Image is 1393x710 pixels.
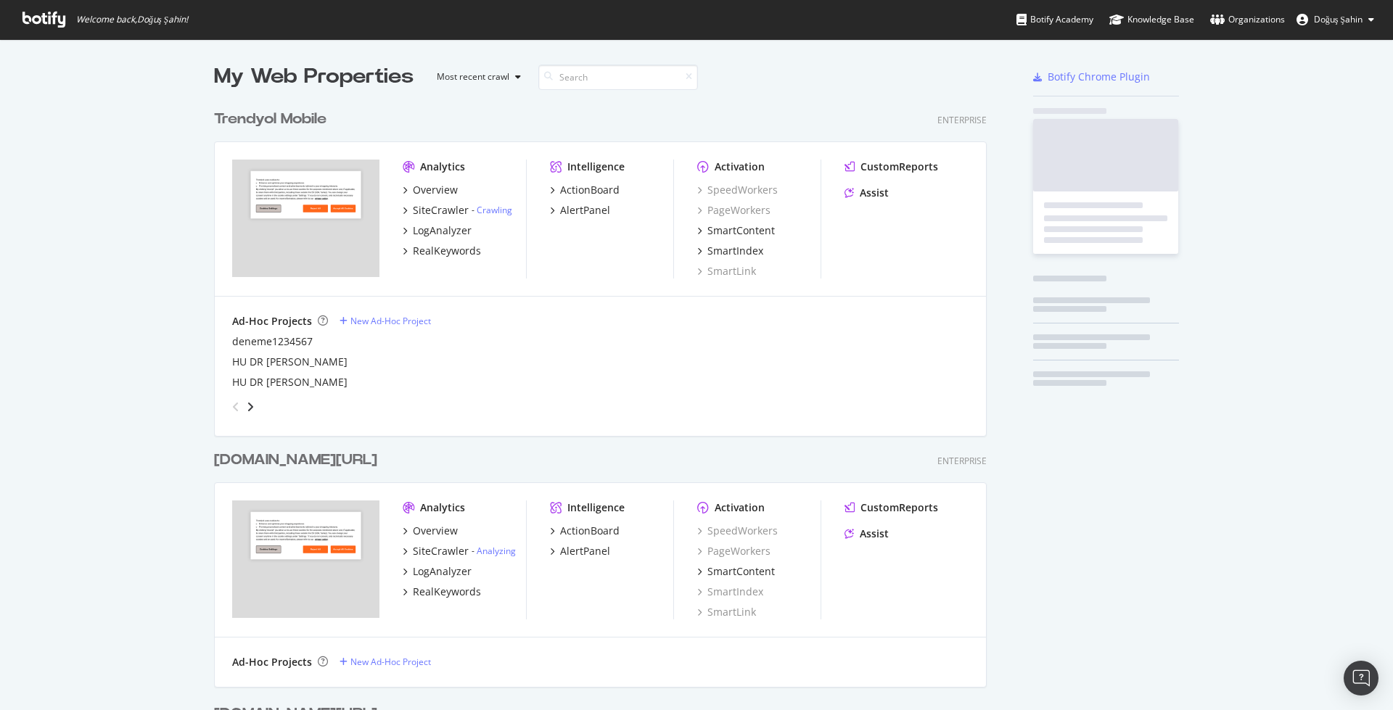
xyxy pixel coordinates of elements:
div: CustomReports [860,160,938,174]
a: HU DR [PERSON_NAME] [232,355,348,369]
div: Organizations [1210,12,1285,27]
input: Search [538,65,698,90]
div: SiteCrawler [413,544,469,558]
div: Intelligence [567,160,625,174]
div: My Web Properties [214,62,414,91]
a: Assist [845,186,889,200]
a: SmartIndex [697,585,763,599]
div: SiteCrawler [413,203,469,218]
div: angle-left [226,395,245,418]
div: - [472,545,516,557]
div: Open Intercom Messenger [1344,661,1378,695]
a: CustomReports [845,160,938,174]
a: SmartLink [697,264,756,278]
div: ActionBoard [560,183,620,197]
a: Trendyol Mobile [214,109,332,130]
a: New Ad-Hoc Project [340,656,431,668]
a: LogAnalyzer [403,223,472,238]
div: Assist [860,186,889,200]
a: HU DR [PERSON_NAME] [232,375,348,389]
button: Doğuş Şahin [1285,8,1386,31]
a: Overview [403,183,458,197]
div: Trendyol Mobile [214,109,326,130]
div: AlertPanel [560,544,610,558]
div: SmartIndex [707,244,763,258]
a: SpeedWorkers [697,183,778,197]
a: PageWorkers [697,544,771,558]
div: New Ad-Hoc Project [350,315,431,327]
div: Ad-Hoc Projects [232,314,312,329]
div: CustomReports [860,500,938,515]
div: [DOMAIN_NAME][URL] [214,450,377,471]
a: Botify Chrome Plugin [1033,70,1150,84]
a: CustomReports [845,500,938,515]
a: deneme1234567 [232,334,313,349]
div: Botify Academy [1016,12,1093,27]
div: Knowledge Base [1109,12,1194,27]
img: trendyol.com/ro [232,500,379,618]
div: AlertPanel [560,203,610,218]
a: Analyzing [477,545,516,557]
a: SpeedWorkers [697,524,778,538]
div: Botify Chrome Plugin [1048,70,1150,84]
a: AlertPanel [550,203,610,218]
div: New Ad-Hoc Project [350,656,431,668]
a: [DOMAIN_NAME][URL] [214,450,383,471]
div: RealKeywords [413,244,481,258]
a: RealKeywords [403,244,481,258]
div: Ad-Hoc Projects [232,655,312,669]
a: SmartIndex [697,244,763,258]
a: SmartContent [697,223,775,238]
div: Assist [860,527,889,541]
a: New Ad-Hoc Project [340,315,431,327]
a: Overview [403,524,458,538]
div: Overview [413,183,458,197]
a: AlertPanel [550,544,610,558]
img: trendyol.com [232,160,379,277]
a: ActionBoard [550,524,620,538]
div: Activation [715,500,765,515]
span: Doğuş Şahin [1314,13,1363,25]
div: SmartContent [707,564,775,579]
a: SiteCrawler- Analyzing [403,544,516,558]
div: LogAnalyzer [413,223,472,238]
a: SmartContent [697,564,775,579]
a: Crawling [477,204,512,216]
a: SmartLink [697,605,756,619]
div: RealKeywords [413,585,481,599]
div: Activation [715,160,765,174]
div: - [472,204,512,216]
a: ActionBoard [550,183,620,197]
a: RealKeywords [403,585,481,599]
div: angle-right [245,400,255,414]
a: Assist [845,527,889,541]
div: Analytics [420,500,465,515]
div: Intelligence [567,500,625,515]
div: Enterprise [937,114,987,126]
div: Overview [413,524,458,538]
div: SmartContent [707,223,775,238]
div: Analytics [420,160,465,174]
div: ActionBoard [560,524,620,538]
button: Most recent crawl [425,65,527,88]
span: Welcome back, Doğuş Şahin ! [76,14,188,25]
div: LogAnalyzer [413,564,472,579]
a: PageWorkers [697,203,771,218]
a: SiteCrawler- Crawling [403,203,512,218]
div: Enterprise [937,455,987,467]
div: Most recent crawl [437,73,509,81]
a: LogAnalyzer [403,564,472,579]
